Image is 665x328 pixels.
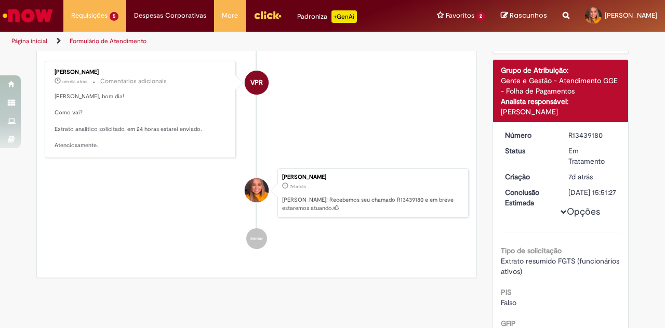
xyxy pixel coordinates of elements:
[568,187,617,198] div: [DATE] 15:51:27
[250,70,263,95] span: VPR
[476,12,485,21] span: 2
[290,183,306,190] time: 22/08/2025 10:51:24
[501,11,547,21] a: Rascunhos
[282,196,463,212] p: [PERSON_NAME]! Recebemos seu chamado R13439180 e em breve estaremos atuando.
[331,10,357,23] p: +GenAi
[501,298,516,307] span: Falso
[290,183,306,190] span: 7d atrás
[1,5,55,26] img: ServiceNow
[501,246,562,255] b: Tipo de solicitação
[510,10,547,20] span: Rascunhos
[497,146,561,156] dt: Status
[45,50,469,260] ul: Histórico de tíquete
[222,10,238,21] span: More
[501,96,621,107] div: Analista responsável:
[245,178,269,202] div: Anne Jamille De Freitas Pereira
[45,168,469,218] li: Anne Jamille De Freitas Pereira
[501,319,516,328] b: GFIP
[297,10,357,23] div: Padroniza
[568,172,593,181] time: 22/08/2025 10:51:24
[110,12,118,21] span: 5
[62,78,87,85] span: um dia atrás
[245,71,269,95] div: Vanessa Paiva Ribeiro
[605,11,657,20] span: [PERSON_NAME]
[501,107,621,117] div: [PERSON_NAME]
[8,32,435,51] ul: Trilhas de página
[497,172,561,182] dt: Criação
[11,37,47,45] a: Página inicial
[446,10,474,21] span: Favoritos
[497,187,561,208] dt: Conclusão Estimada
[568,172,593,181] span: 7d atrás
[568,172,617,182] div: 22/08/2025 10:51:24
[62,78,87,85] time: 28/08/2025 08:50:23
[497,130,561,140] dt: Número
[55,93,228,150] p: [PERSON_NAME], bom dia! Como vai? Extrato analitico solicitado, em 24 horas estarei enviado. Aten...
[70,37,147,45] a: Formulário de Atendimento
[501,75,621,96] div: Gente e Gestão - Atendimento GGE - Folha de Pagamentos
[71,10,108,21] span: Requisições
[501,287,511,297] b: PIS
[568,146,617,166] div: Em Tratamento
[134,10,206,21] span: Despesas Corporativas
[501,256,621,276] span: Extrato resumido FGTS (funcionários ativos)
[568,130,617,140] div: R13439180
[282,174,463,180] div: [PERSON_NAME]
[100,77,167,86] small: Comentários adicionais
[254,7,282,23] img: click_logo_yellow_360x200.png
[55,69,228,75] div: [PERSON_NAME]
[501,65,621,75] div: Grupo de Atribuição:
